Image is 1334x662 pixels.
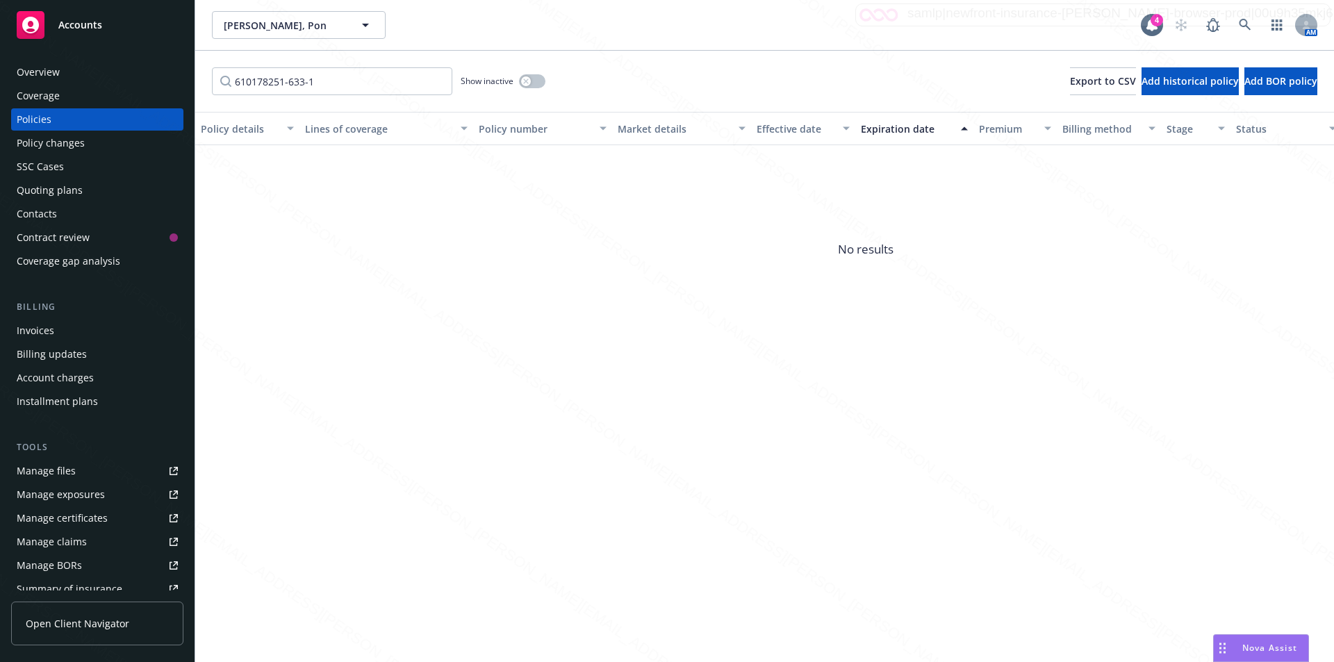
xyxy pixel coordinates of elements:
[26,616,129,631] span: Open Client Navigator
[11,156,183,178] a: SSC Cases
[299,112,473,145] button: Lines of coverage
[11,343,183,365] a: Billing updates
[1161,112,1230,145] button: Stage
[973,112,1057,145] button: Premium
[1263,11,1291,39] a: Switch app
[1244,74,1317,88] span: Add BOR policy
[11,390,183,413] a: Installment plans
[855,112,973,145] button: Expiration date
[17,85,60,107] div: Coverage
[11,578,183,600] a: Summary of insurance
[612,112,751,145] button: Market details
[11,132,183,154] a: Policy changes
[1070,67,1136,95] button: Export to CSV
[17,531,87,553] div: Manage claims
[11,179,183,201] a: Quoting plans
[473,112,612,145] button: Policy number
[17,390,98,413] div: Installment plans
[11,226,183,249] a: Contract review
[17,483,105,506] div: Manage exposures
[17,179,83,201] div: Quoting plans
[1242,642,1297,654] span: Nova Assist
[11,460,183,482] a: Manage files
[212,11,386,39] button: [PERSON_NAME], Pon
[1236,122,1321,136] div: Status
[479,122,591,136] div: Policy number
[224,18,344,33] span: [PERSON_NAME], Pon
[11,554,183,577] a: Manage BORs
[17,132,85,154] div: Policy changes
[1199,11,1227,39] a: Report a Bug
[11,483,183,506] a: Manage exposures
[11,320,183,342] a: Invoices
[17,61,60,83] div: Overview
[11,367,183,389] a: Account charges
[201,122,279,136] div: Policy details
[58,19,102,31] span: Accounts
[11,108,183,131] a: Policies
[11,203,183,225] a: Contacts
[461,75,513,87] span: Show inactive
[618,122,730,136] div: Market details
[11,531,183,553] a: Manage claims
[305,122,452,136] div: Lines of coverage
[1070,74,1136,88] span: Export to CSV
[11,250,183,272] a: Coverage gap analysis
[1167,122,1210,136] div: Stage
[212,67,452,95] input: Filter by keyword...
[17,108,51,131] div: Policies
[17,250,120,272] div: Coverage gap analysis
[11,507,183,529] a: Manage certificates
[1057,112,1161,145] button: Billing method
[17,507,108,529] div: Manage certificates
[17,367,94,389] div: Account charges
[757,122,834,136] div: Effective date
[751,112,855,145] button: Effective date
[17,156,64,178] div: SSC Cases
[11,300,183,314] div: Billing
[17,203,57,225] div: Contacts
[1142,74,1239,88] span: Add historical policy
[11,85,183,107] a: Coverage
[17,320,54,342] div: Invoices
[1231,11,1259,39] a: Search
[1213,634,1309,662] button: Nova Assist
[861,122,953,136] div: Expiration date
[11,440,183,454] div: Tools
[1151,14,1163,26] div: 4
[17,343,87,365] div: Billing updates
[11,6,183,44] a: Accounts
[1167,11,1195,39] a: Start snowing
[17,460,76,482] div: Manage files
[17,226,90,249] div: Contract review
[1062,122,1140,136] div: Billing method
[1214,635,1231,661] div: Drag to move
[1142,67,1239,95] button: Add historical policy
[17,578,122,600] div: Summary of insurance
[979,122,1036,136] div: Premium
[11,61,183,83] a: Overview
[195,112,299,145] button: Policy details
[1244,67,1317,95] button: Add BOR policy
[17,554,82,577] div: Manage BORs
